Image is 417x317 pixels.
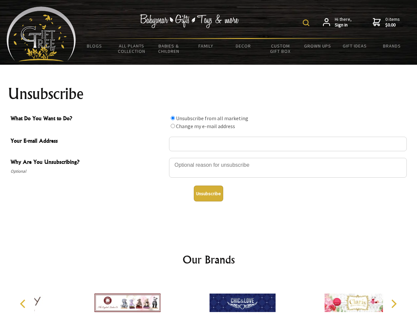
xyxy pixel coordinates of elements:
[11,158,166,167] span: Why Are You Unsubscribing?
[188,39,225,53] a: Family
[373,39,411,53] a: Brands
[176,123,235,129] label: Change my e-mail address
[176,115,248,122] label: Unsubscribe from all marketing
[373,17,400,28] a: 0 items$0.00
[11,137,166,146] span: Your E-mail Address
[299,39,336,53] a: Grown Ups
[150,39,188,58] a: Babies & Children
[303,19,309,26] img: product search
[385,16,400,28] span: 0 items
[140,14,239,28] img: Babywear - Gifts - Toys & more
[194,186,223,201] button: Unsubscribe
[13,252,404,267] h2: Our Brands
[225,39,262,53] a: Decor
[385,22,400,28] strong: $0.00
[8,86,409,102] h1: Unsubscribe
[169,158,407,178] textarea: Why Are You Unsubscribing?
[335,17,352,28] span: Hi there,
[171,124,175,128] input: What Do You Want to Do?
[335,22,352,28] strong: Sign in
[336,39,373,53] a: Gift Ideas
[11,167,166,175] span: Optional
[262,39,299,58] a: Custom Gift Box
[113,39,151,58] a: All Plants Collection
[323,17,352,28] a: Hi there,Sign in
[76,39,113,53] a: BLOGS
[7,7,76,61] img: Babyware - Gifts - Toys and more...
[171,116,175,120] input: What Do You Want to Do?
[17,297,31,311] button: Previous
[11,114,166,124] span: What Do You Want to Do?
[386,297,401,311] button: Next
[169,137,407,151] input: Your E-mail Address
